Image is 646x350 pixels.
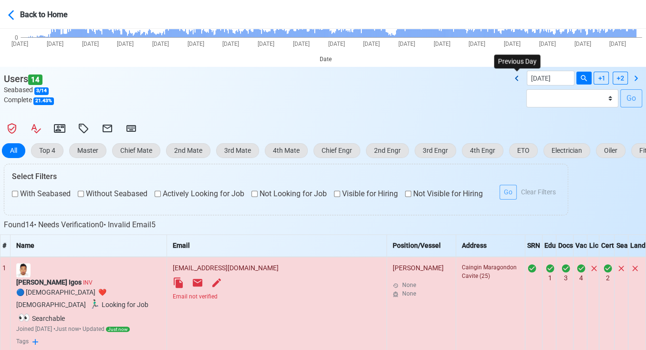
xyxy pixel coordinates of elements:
th: Docs [556,234,573,257]
text: [DATE] [434,41,450,47]
th: Email [167,234,387,257]
input: Visible for Hiring [334,188,340,200]
text: [DATE] [574,41,591,47]
button: Back to Home [8,3,92,25]
label: With Seabased [12,188,71,200]
button: Go [500,185,517,200]
div: [PERSON_NAME] Igos [16,277,161,287]
text: [DATE] [469,41,485,47]
text: [DATE] [11,41,28,47]
div: 1 [544,273,556,283]
label: Without Seabased [78,188,147,200]
button: Master [69,143,106,158]
div: Back to Home [20,7,92,21]
text: [DATE] [222,41,239,47]
text: [DATE] [258,41,274,47]
text: [DATE] [504,41,521,47]
text: [DATE] [152,41,169,47]
div: Caingin Maragondon Cavite (25) [462,263,519,280]
div: Joined [DATE] • Just now • Updated [16,325,161,333]
text: [DATE] [609,41,626,47]
span: 👀 [18,312,30,323]
button: Top 4 [31,143,63,158]
th: Cert [599,234,615,257]
text: [DATE] [398,41,415,47]
button: 2nd Engr [366,143,409,158]
div: Tags [16,337,161,347]
div: Previous Day [494,54,541,68]
input: Without Seabased [78,188,84,200]
label: Visible for Hiring [334,188,398,200]
button: Chief Engr [313,143,360,158]
span: Searchable [16,315,65,322]
text: [DATE] [188,41,204,47]
span: 21.43 % [33,97,54,105]
div: None [402,289,450,298]
div: None [402,281,450,289]
th: Sea [615,234,628,257]
th: Edu [542,234,556,257]
label: Not Visible for Hiring [405,188,483,200]
span: gender [16,288,150,322]
button: 3rd Engr [415,143,456,158]
span: 🏃🏻‍♂️ [89,299,100,309]
button: 4th Mate [265,143,308,158]
input: Not Visible for Hiring [405,188,411,200]
div: 3 [558,273,573,283]
text: [DATE] [363,41,380,47]
div: [EMAIL_ADDRESS][DOMAIN_NAME] [173,263,381,273]
button: All [2,143,25,158]
div: 2 [601,273,614,283]
text: Date [320,56,332,63]
input: With Seabased [12,188,18,200]
th: Address [456,234,525,257]
th: Name [10,234,167,257]
text: [DATE] [117,41,134,47]
span: INV [83,279,93,286]
span: Looking for Job [87,301,148,308]
label: Actively Looking for Job [155,188,244,200]
div: Email not verified [173,292,381,301]
span: 3 / 14 [34,87,49,95]
span: 14 [28,74,42,85]
th: Land [628,234,646,257]
th: Vac [573,234,587,257]
span: Just now [106,327,130,332]
label: Not Looking for Job [251,188,327,200]
button: Electrician [543,143,590,158]
th: Position/Vessel [387,234,456,257]
div: 4 [575,273,587,283]
text: [DATE] [539,41,556,47]
text: [DATE] [82,41,99,47]
input: Actively Looking for Job [155,188,161,200]
text: 0 [15,34,18,41]
text: [DATE] [47,41,63,47]
text: [DATE] [328,41,344,47]
button: Chief Mate [112,143,160,158]
button: 3rd Mate [216,143,259,158]
button: Oiler [596,143,625,158]
input: Not Looking for Job [251,188,258,200]
button: 2nd Mate [166,143,210,158]
th: # [0,234,10,257]
th: SRN [525,234,542,257]
button: Go [620,89,642,107]
text: [DATE] [293,41,310,47]
div: [PERSON_NAME] [393,263,450,298]
h6: Select Filters [12,172,560,181]
button: ETO [509,143,538,158]
th: Lic [587,234,599,257]
button: 4th Engr [462,143,503,158]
